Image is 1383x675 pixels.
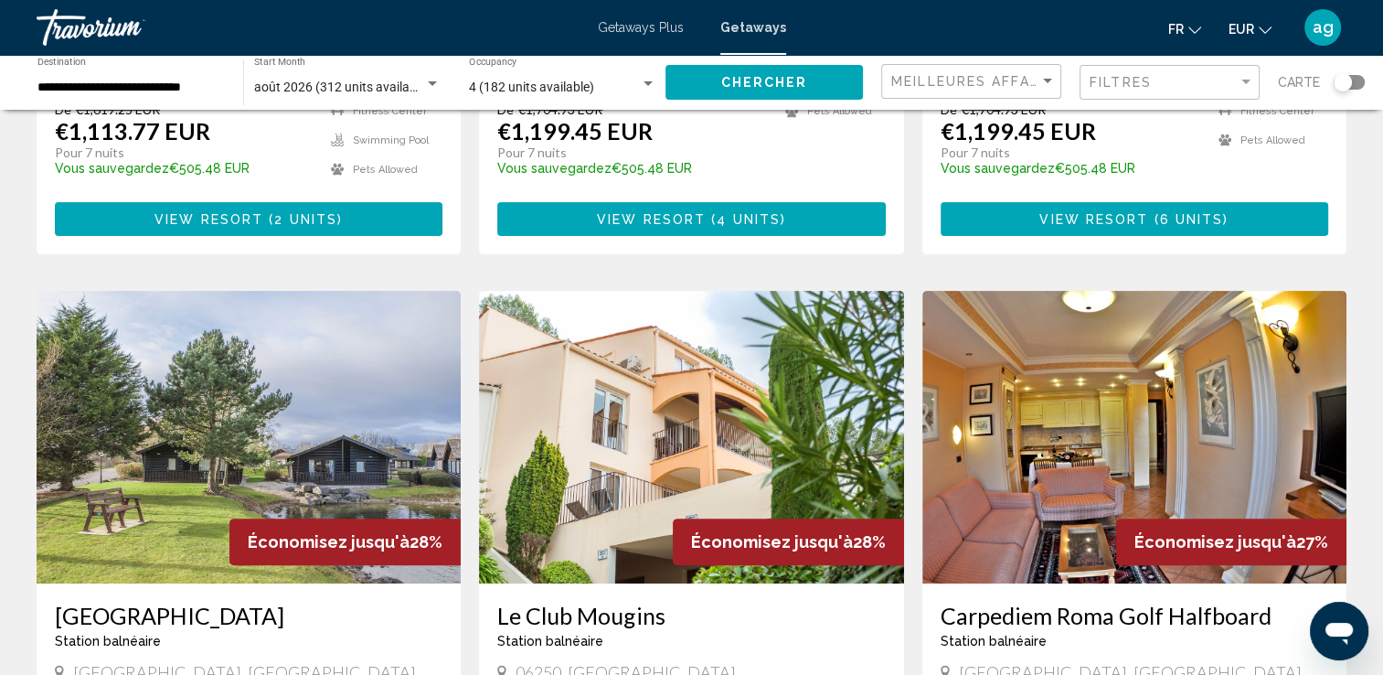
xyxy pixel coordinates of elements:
[598,20,684,35] a: Getaways Plus
[941,602,1328,629] a: Carpediem Roma Golf Halfboard
[1134,532,1296,552] span: Économisez jusqu'à
[717,212,781,227] span: 4 units
[706,212,786,227] span: ( )
[497,161,766,176] p: €505.48 EUR
[1168,22,1184,37] span: fr
[1039,212,1148,227] span: View Resort
[497,202,885,236] button: View Resort(4 units)
[55,161,313,176] p: €505.48 EUR
[469,80,594,94] span: 4 (182 units available)
[353,105,427,117] span: Fitness Center
[1299,8,1346,47] button: User Menu
[941,145,1200,161] p: Pour 7 nuits
[941,202,1328,236] button: View Resort(6 units)
[353,134,429,146] span: Swimming Pool
[55,202,442,236] button: View Resort(2 units)
[497,117,653,145] p: €1,199.45 EUR
[721,76,808,91] span: Chercher
[673,519,904,565] div: 28%
[941,634,1047,648] span: Station balnéaire
[37,291,461,584] img: 1857O01X.jpg
[353,164,418,176] span: Pets Allowed
[720,20,786,35] a: Getaways
[1278,70,1320,95] span: Carte
[941,117,1096,145] p: €1,199.45 EUR
[248,532,410,552] span: Économisez jusqu'à
[497,161,612,176] span: Vous sauvegardez
[1229,16,1271,42] button: Change currency
[1229,22,1254,37] span: EUR
[1116,519,1346,565] div: 27%
[1168,16,1201,42] button: Change language
[274,212,337,227] span: 2 units
[263,212,343,227] span: ( )
[665,65,863,99] button: Chercher
[154,212,263,227] span: View Resort
[807,105,872,117] span: Pets Allowed
[55,634,161,648] span: Station balnéaire
[497,602,885,629] a: Le Club Mougins
[1240,134,1305,146] span: Pets Allowed
[597,212,706,227] span: View Resort
[891,74,1064,89] span: Meilleures affaires
[1160,212,1224,227] span: 6 units
[37,9,580,46] a: Travorium
[891,74,1056,90] mat-select: Sort by
[55,161,169,176] span: Vous sauvegardez
[1313,18,1334,37] span: ag
[941,161,1200,176] p: €505.48 EUR
[1240,105,1314,117] span: Fitness Center
[941,161,1055,176] span: Vous sauvegardez
[55,602,442,629] a: [GEOGRAPHIC_DATA]
[1080,64,1260,102] button: Filter
[497,634,603,648] span: Station balnéaire
[1090,75,1152,90] span: Filtres
[497,145,766,161] p: Pour 7 nuits
[254,80,431,94] span: août 2026 (312 units available)
[922,291,1346,584] img: RP12I01X.jpg
[1148,212,1229,227] span: ( )
[55,145,313,161] p: Pour 7 nuits
[479,291,903,584] img: 7432E01X.jpg
[691,532,853,552] span: Économisez jusqu'à
[229,519,461,565] div: 28%
[1310,602,1368,660] iframe: Bouton de lancement de la fenêtre de messagerie
[55,117,210,145] p: €1,113.77 EUR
